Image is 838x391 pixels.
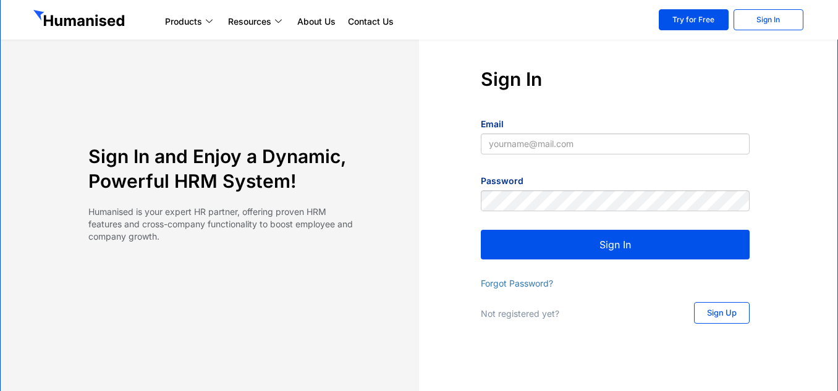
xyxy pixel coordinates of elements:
button: Sign In [481,230,750,259]
a: Sign In [734,9,803,30]
a: Resources [222,14,291,29]
p: Not registered yet? [481,308,669,320]
span: Sign Up [707,309,737,317]
h4: Sign In [481,67,750,91]
label: Password [481,175,523,187]
a: Contact Us [342,14,400,29]
img: GetHumanised Logo [33,10,127,30]
a: Try for Free [659,9,729,30]
label: Email [481,118,504,130]
input: yourname@mail.com [481,133,750,154]
h4: Sign In and Enjoy a Dynamic, Powerful HRM System! [88,144,357,193]
p: Humanised is your expert HR partner, offering proven HRM features and cross-company functionality... [88,206,357,243]
a: Products [159,14,222,29]
a: Sign Up [694,302,750,324]
a: Forgot Password? [481,278,553,288]
a: About Us [291,14,342,29]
